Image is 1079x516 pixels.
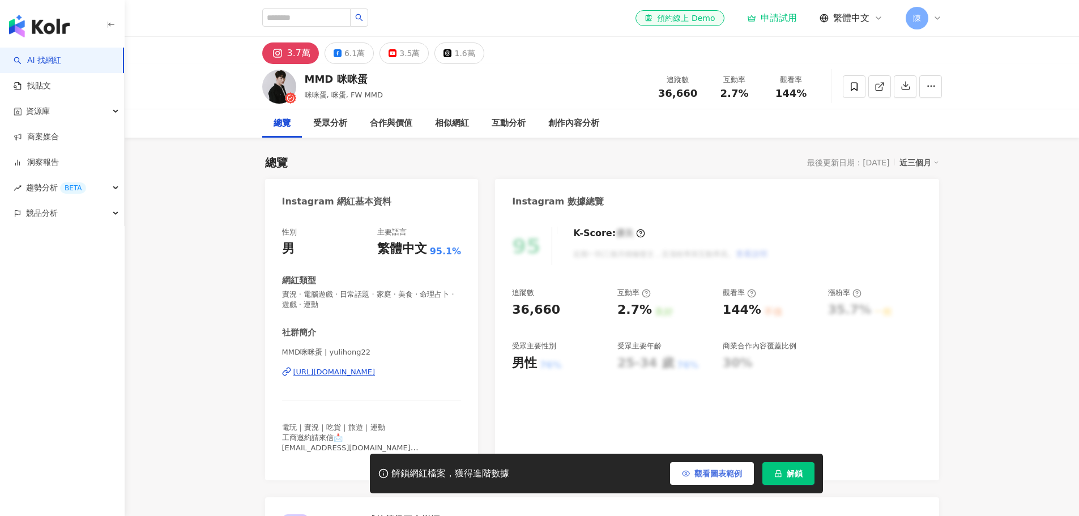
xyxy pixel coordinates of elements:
[573,227,645,240] div: K-Score :
[282,347,462,357] span: MMD咪咪蛋 | yulihong22
[435,117,469,130] div: 相似網紅
[282,275,316,287] div: 網紅類型
[282,423,419,463] span: 電玩｜實況｜吃貨｜旅遊｜運動 工商邀約請來信📩 [EMAIL_ADDRESS][DOMAIN_NAME] MMDx雪坊優格🦊👍⬇️
[548,117,599,130] div: 創作內容分析
[274,117,291,130] div: 總覽
[656,74,700,86] div: 追蹤數
[14,184,22,192] span: rise
[305,91,383,99] span: 咪咪蛋, 咪蛋, FW MMD
[617,288,651,298] div: 互動率
[762,462,814,485] button: 解鎖
[512,341,556,351] div: 受眾主要性別
[723,288,756,298] div: 觀看率
[282,289,462,310] span: 實況 · 電腦遊戲 · 日常話題 · 家庭 · 美食 · 命理占卜 · 遊戲 · 運動
[913,12,921,24] span: 陳
[512,195,604,208] div: Instagram 數據總覽
[282,227,297,237] div: 性別
[287,45,310,61] div: 3.7萬
[14,131,59,143] a: 商案媒合
[833,12,869,24] span: 繁體中文
[670,462,754,485] button: 觀看圖表範例
[262,70,296,104] img: KOL Avatar
[512,288,534,298] div: 追蹤數
[60,182,86,194] div: BETA
[282,367,462,377] a: [URL][DOMAIN_NAME]
[512,355,537,372] div: 男性
[720,88,749,99] span: 2.7%
[492,117,526,130] div: 互動分析
[262,42,319,64] button: 3.7萬
[828,288,862,298] div: 漲粉率
[370,117,412,130] div: 合作與價值
[26,175,86,201] span: 趨勢分析
[723,341,796,351] div: 商業合作內容覆蓋比例
[377,227,407,237] div: 主要語言
[26,99,50,124] span: 資源庫
[265,155,288,170] div: 總覽
[747,12,797,24] a: 申請試用
[14,55,61,66] a: searchAI 找網紅
[636,10,724,26] a: 預約線上 Demo
[454,45,475,61] div: 1.6萬
[9,15,70,37] img: logo
[377,240,427,258] div: 繁體中文
[14,157,59,168] a: 洞察報告
[399,45,420,61] div: 3.5萬
[14,80,51,92] a: 找貼文
[617,301,652,319] div: 2.7%
[391,468,509,480] div: 解鎖網紅檔案，獲得進階數據
[305,72,383,86] div: MMD 咪咪蛋
[355,14,363,22] span: search
[379,42,429,64] button: 3.5萬
[293,367,376,377] div: [URL][DOMAIN_NAME]
[807,158,889,167] div: 最後更新日期：[DATE]
[658,87,697,99] span: 36,660
[282,327,316,339] div: 社群簡介
[713,74,756,86] div: 互動率
[344,45,365,61] div: 6.1萬
[325,42,374,64] button: 6.1萬
[899,155,939,170] div: 近三個月
[282,195,392,208] div: Instagram 網紅基本資料
[775,88,807,99] span: 144%
[770,74,813,86] div: 觀看率
[787,469,803,478] span: 解鎖
[430,245,462,258] span: 95.1%
[313,117,347,130] div: 受眾分析
[774,470,782,477] span: lock
[512,301,560,319] div: 36,660
[694,469,742,478] span: 觀看圖表範例
[282,240,295,258] div: 男
[617,341,662,351] div: 受眾主要年齡
[434,42,484,64] button: 1.6萬
[26,201,58,226] span: 競品分析
[723,301,761,319] div: 144%
[645,12,715,24] div: 預約線上 Demo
